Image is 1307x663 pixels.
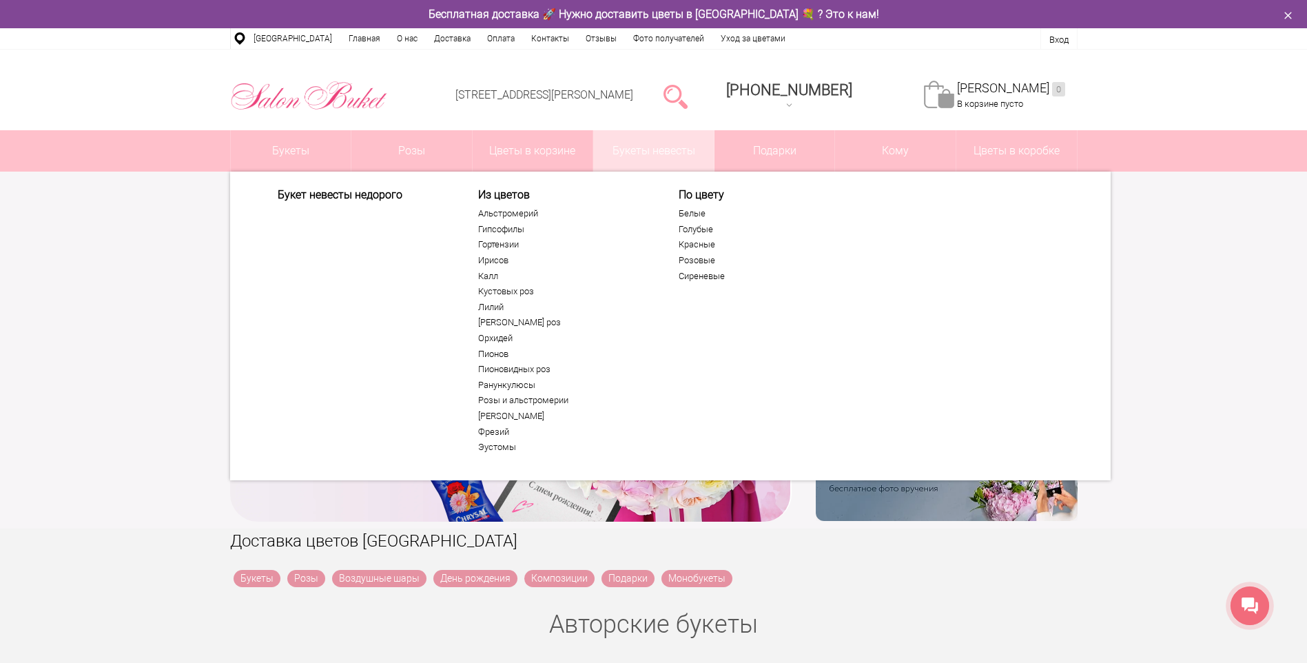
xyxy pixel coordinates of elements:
[679,239,848,250] a: Красные
[478,188,648,201] span: Из цветов
[478,271,648,282] a: Калл
[523,28,577,49] a: Контакты
[478,364,648,375] a: Пионовидных роз
[478,208,648,219] a: Альстромерий
[426,28,479,49] a: Доставка
[389,28,426,49] a: О нас
[478,349,648,360] a: Пионов
[478,427,648,438] a: Фрезий
[712,28,794,49] a: Уход за цветами
[957,99,1023,109] span: В корзине пусто
[230,78,388,114] img: Цветы Нижний Новгород
[455,88,633,101] a: [STREET_ADDRESS][PERSON_NAME]
[714,130,835,172] a: Подарки
[479,28,523,49] a: Оплата
[351,130,472,172] a: Розы
[478,302,648,313] a: Лилий
[478,286,648,297] a: Кустовых роз
[577,28,625,49] a: Отзывы
[601,570,655,587] a: Подарки
[478,442,648,453] a: Эустомы
[625,28,712,49] a: Фото получателей
[679,208,848,219] a: Белые
[278,188,447,201] a: Букет невесты недорого
[1049,34,1069,45] a: Вход
[593,130,714,172] a: Букеты невесты
[230,529,1078,553] h1: Доставка цветов [GEOGRAPHIC_DATA]
[679,188,848,201] span: По цвету
[245,28,340,49] a: [GEOGRAPHIC_DATA]
[340,28,389,49] a: Главная
[478,411,648,422] a: [PERSON_NAME]
[478,380,648,391] a: Ранункулюсы
[478,239,648,250] a: Гортензии
[549,610,758,639] a: Авторские букеты
[661,570,732,587] a: Монобукеты
[220,7,1088,21] div: Бесплатная доставка 🚀 Нужно доставить цветы в [GEOGRAPHIC_DATA] 💐 ? Это к нам!
[433,570,517,587] a: День рождения
[835,130,956,172] span: Кому
[287,570,325,587] a: Розы
[679,224,848,235] a: Голубые
[478,224,648,235] a: Гипсофилы
[478,333,648,344] a: Орхидей
[956,130,1077,172] a: Цветы в коробке
[679,255,848,266] a: Розовые
[726,81,852,99] span: [PHONE_NUMBER]
[1052,82,1065,96] ins: 0
[478,317,648,328] a: [PERSON_NAME] роз
[473,130,593,172] a: Цветы в корзине
[718,76,861,116] a: [PHONE_NUMBER]
[478,395,648,406] a: Розы и альстромерии
[679,271,848,282] a: Сиреневые
[332,570,426,587] a: Воздушные шары
[957,81,1065,96] a: [PERSON_NAME]
[234,570,280,587] a: Букеты
[478,255,648,266] a: Ирисов
[524,570,595,587] a: Композиции
[231,130,351,172] a: Букеты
